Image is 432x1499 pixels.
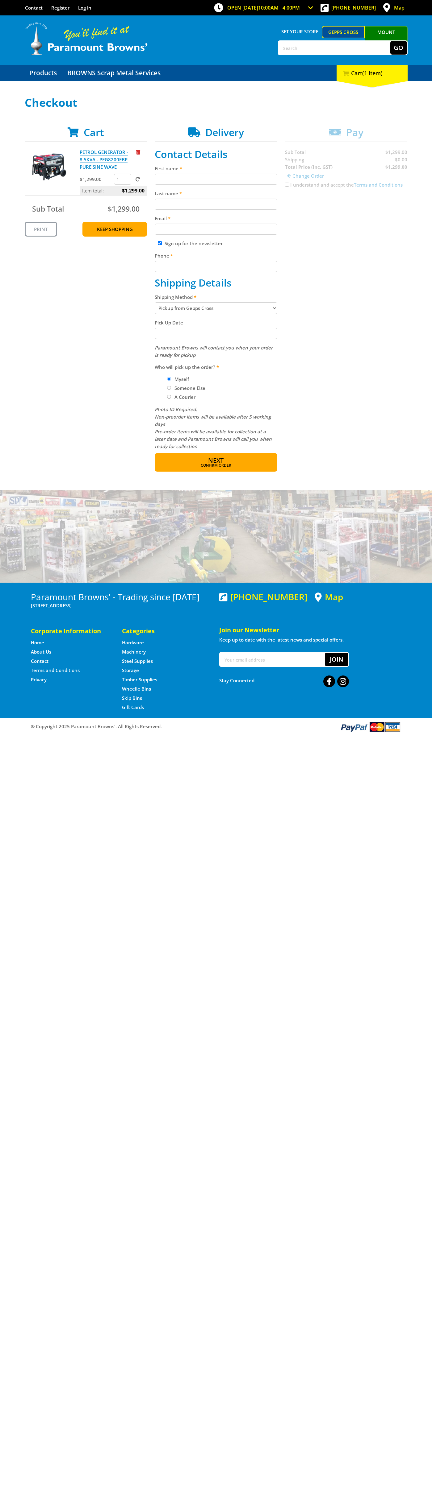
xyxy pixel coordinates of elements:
[31,639,44,646] a: Go to the Home page
[80,186,147,195] p: Item total:
[122,676,157,683] a: Go to the Timber Supplies page
[122,667,139,674] a: Go to the Storage page
[155,302,277,314] select: Please select a shipping method.
[155,165,277,172] label: First name
[51,5,69,11] a: Go to the registration page
[315,592,343,602] a: View a map of Gepps Cross location
[78,5,91,11] a: Log in
[32,204,64,214] span: Sub Total
[31,676,47,683] a: Go to the Privacy page
[208,456,224,465] span: Next
[155,345,273,358] em: Paramount Browns will contact you when your order is ready for pickup
[227,4,300,11] span: OPEN [DATE]
[84,126,104,139] span: Cart
[155,363,277,371] label: Who will pick up the order?
[167,377,171,381] input: Please select who will pick up the order.
[80,149,128,170] a: PETROL GENERATOR - 8.5KVA - PEG8200EBP PURE SINE WAVE
[155,148,277,160] h2: Contact Details
[31,148,68,185] img: PETROL GENERATOR - 8.5KVA - PEG8200EBP PURE SINE WAVE
[220,653,325,666] input: Your email address
[219,592,307,602] div: [PHONE_NUMBER]
[80,176,113,183] p: $1,299.00
[168,464,264,467] span: Confirm order
[279,41,390,55] input: Search
[155,328,277,339] input: Please select a pick up date.
[278,26,322,37] span: Set your store
[122,639,144,646] a: Go to the Hardware page
[136,149,140,155] a: Remove from cart
[25,222,57,237] a: Print
[122,186,145,195] span: $1,299.00
[155,319,277,326] label: Pick Up Date
[31,649,51,655] a: Go to the About Us page
[155,261,277,272] input: Please enter your telephone number.
[122,627,201,635] h5: Categories
[205,126,244,139] span: Delivery
[25,65,61,81] a: Go to the Products page
[122,704,144,711] a: Go to the Gift Cards page
[31,592,213,602] h3: Paramount Browns' - Trading since [DATE]
[155,199,277,210] input: Please enter your last name.
[340,721,401,733] img: PayPal, Mastercard, Visa accepted
[155,224,277,235] input: Please enter your email address.
[31,658,48,664] a: Go to the Contact page
[362,69,383,77] span: (1 item)
[31,602,213,609] p: [STREET_ADDRESS]
[325,653,348,666] button: Join
[219,626,401,634] h5: Join our Newsletter
[25,721,408,733] div: ® Copyright 2025 Paramount Browns'. All Rights Reserved.
[155,453,277,472] button: Next Confirm order
[63,65,165,81] a: Go to the BROWNS Scrap Metal Services page
[25,22,148,56] img: Paramount Browns'
[155,406,272,449] em: Photo ID Required. Non-preorder items will be available after 5 working days Pre-order items will...
[122,686,151,692] a: Go to the Wheelie Bins page
[167,395,171,399] input: Please select who will pick up the order.
[390,41,407,55] button: Go
[258,4,300,11] span: 10:00am - 4:00pm
[155,277,277,289] h2: Shipping Details
[167,386,171,390] input: Please select who will pick up the order.
[165,240,223,246] label: Sign up for the newsletter
[122,695,142,701] a: Go to the Skip Bins page
[31,667,80,674] a: Go to the Terms and Conditions page
[219,673,349,688] div: Stay Connected
[155,174,277,185] input: Please enter your first name.
[122,649,146,655] a: Go to the Machinery page
[25,97,408,109] h1: Checkout
[219,636,401,643] p: Keep up to date with the latest news and special offers.
[172,383,208,393] label: Someone Else
[122,658,153,664] a: Go to the Steel Supplies page
[172,392,198,402] label: A Courier
[31,627,110,635] h5: Corporate Information
[155,293,277,301] label: Shipping Method
[155,190,277,197] label: Last name
[337,65,408,81] div: Cart
[365,26,408,49] a: Mount [PERSON_NAME]
[108,204,140,214] span: $1,299.00
[25,5,43,11] a: Go to the Contact page
[172,374,191,384] label: Myself
[155,252,277,259] label: Phone
[322,26,365,38] a: Gepps Cross
[155,215,277,222] label: Email
[82,222,147,237] a: Keep Shopping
